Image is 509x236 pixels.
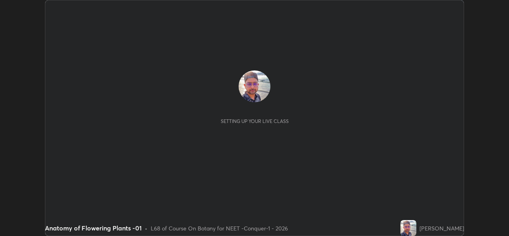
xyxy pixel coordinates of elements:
div: L68 of Course On Botany for NEET -Conquer-1 - 2026 [151,224,288,232]
div: Setting up your live class [221,118,289,124]
div: • [145,224,148,232]
img: 1b6bfac424484ba893b08b27821c3fa7.jpg [239,70,270,102]
img: 1b6bfac424484ba893b08b27821c3fa7.jpg [400,220,416,236]
div: [PERSON_NAME] [420,224,464,232]
div: Anatomy of Flowering Plants -01 [45,223,142,233]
